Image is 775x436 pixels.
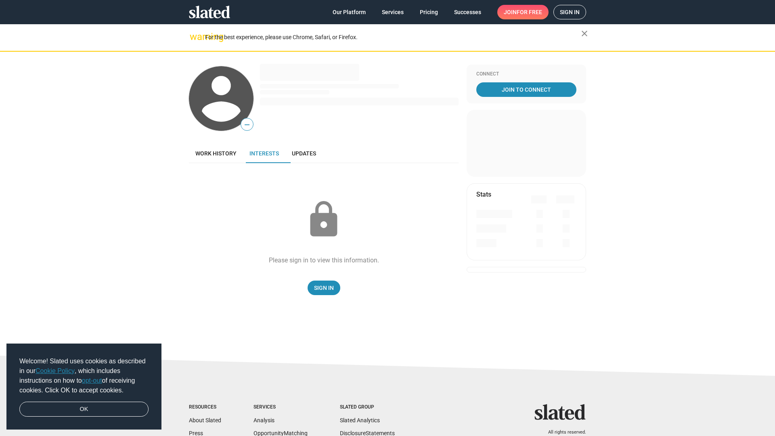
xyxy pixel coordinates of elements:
a: Join To Connect [476,82,576,97]
a: opt-out [82,377,102,384]
span: Join To Connect [478,82,575,97]
span: Services [382,5,404,19]
mat-icon: close [580,29,589,38]
div: Resources [189,404,221,411]
a: Sign In [308,281,340,295]
span: Sign in [560,5,580,19]
span: — [241,119,253,130]
a: Services [375,5,410,19]
div: Connect [476,71,576,78]
a: Analysis [253,417,274,423]
mat-icon: lock [304,199,344,240]
span: Welcome! Slated uses cookies as described in our , which includes instructions on how to of recei... [19,356,149,395]
a: Successes [448,5,488,19]
span: for free [517,5,542,19]
a: Updates [285,144,323,163]
span: Pricing [420,5,438,19]
span: Sign In [314,281,334,295]
a: Joinfor free [497,5,549,19]
span: Successes [454,5,481,19]
a: Our Platform [326,5,372,19]
a: Interests [243,144,285,163]
a: Pricing [413,5,444,19]
div: Please sign in to view this information. [269,256,379,264]
a: Cookie Policy [36,367,75,374]
span: Join [504,5,542,19]
a: dismiss cookie message [19,402,149,417]
span: Work history [195,150,237,157]
mat-icon: warning [190,32,199,42]
div: Slated Group [340,404,395,411]
a: Sign in [553,5,586,19]
a: About Slated [189,417,221,423]
span: Our Platform [333,5,366,19]
mat-card-title: Stats [476,190,491,199]
div: cookieconsent [6,344,161,430]
span: Updates [292,150,316,157]
a: Work history [189,144,243,163]
a: Slated Analytics [340,417,380,423]
div: For the best experience, please use Chrome, Safari, or Firefox. [205,32,581,43]
div: Services [253,404,308,411]
span: Interests [249,150,279,157]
